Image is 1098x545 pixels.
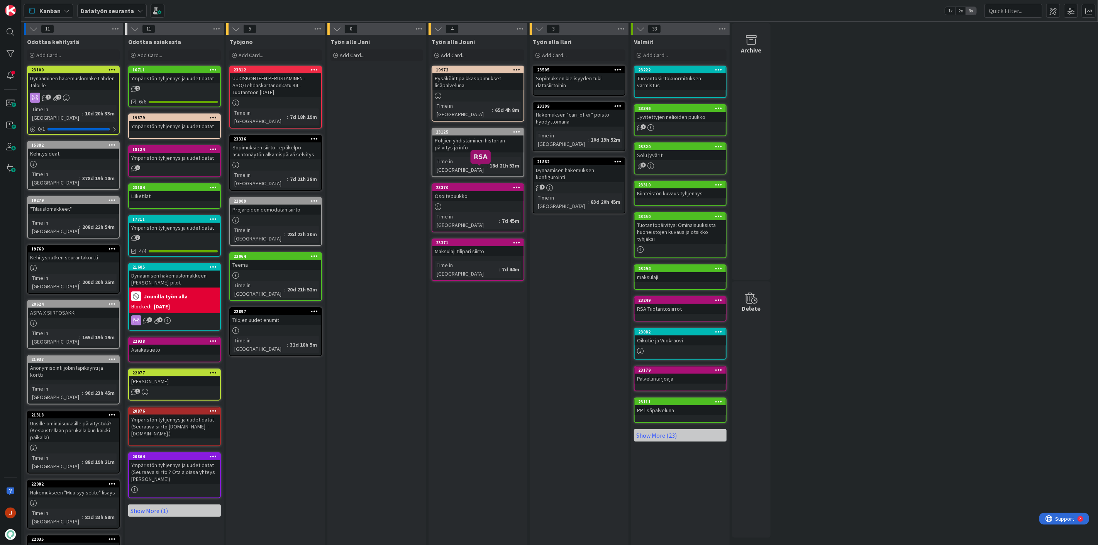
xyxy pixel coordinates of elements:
div: Blocked: [131,303,151,311]
span: 1 [135,165,140,170]
div: 19279"Tilauslomakkeet" [28,197,119,214]
div: 23371 [432,239,524,246]
div: Time in [GEOGRAPHIC_DATA] [232,108,287,125]
div: 17711 [132,217,220,222]
div: 23505 [537,67,625,73]
div: 22909Projareiden demodatan siirto [230,198,321,215]
div: Time in [GEOGRAPHIC_DATA] [232,281,284,298]
span: : [82,513,83,521]
div: Anonymisointi jobin läpikäynti ja kortti [28,363,119,380]
div: 23249 [635,297,726,304]
a: 23505Sopimuksen kielisyyden tuki datasiirtoihin [533,66,625,96]
span: : [588,135,589,144]
div: Ympäristön tyhjennys ja uudet datat [129,121,220,131]
span: 5 [243,24,256,34]
div: Time in [GEOGRAPHIC_DATA] [536,193,588,210]
div: Time in [GEOGRAPHIC_DATA] [536,131,588,148]
div: 20864Ympäristön tyhjennys ja uudet datat (Seuraava siirto ? Ota ajoissa yhteys [PERSON_NAME]) [129,453,220,484]
span: : [79,223,80,231]
input: Quick Filter... [984,4,1042,18]
div: 22082 [28,481,119,487]
div: 23310 [635,181,726,188]
div: 23125 [436,129,524,135]
div: 20876Ympäristön tyhjennys ja uudet datat (Seuraava siirto [DOMAIN_NAME]. - [DOMAIN_NAME].) [129,408,220,438]
span: 3 [641,162,646,168]
div: 23249 [638,298,726,303]
div: 23336 [234,136,321,142]
div: Time in [GEOGRAPHIC_DATA] [30,170,79,187]
div: 23064Teema [230,253,321,270]
span: : [82,458,83,466]
div: 23111PP lisäpalveluna [635,398,726,415]
div: 21937 [31,357,119,362]
div: UUDISKOHTEEN PERUSTAMINEN - ASO/Tehdaskartanonkatu 34 - Tuotantoon [DATE] [230,73,321,97]
span: Add Card... [137,52,162,59]
div: 15882 [28,142,119,149]
div: 23320Solu jyvärit [635,143,726,160]
div: 20624 [28,301,119,308]
div: 21862 [534,158,625,165]
div: 23309Hakemuksen "can_offer" poisto hyödyttömänä [534,103,625,127]
a: 21605Dynaamisen hakemuslomakkeen [PERSON_NAME]-pilotJounilla työn allaBlocked:[DATE] [128,263,221,331]
div: Asiakastieto [129,345,220,355]
div: 23111 [638,399,726,405]
div: 22082 [31,481,119,487]
div: Time in [GEOGRAPHIC_DATA] [435,261,499,278]
div: 21605Dynaamisen hakemuslomakkeen [PERSON_NAME]-pilot [129,264,220,288]
div: 18124 [129,146,220,153]
div: Oikotie ja Vuokraovi [635,335,726,345]
span: 0 / 1 [38,125,45,133]
span: Add Card... [542,52,567,59]
div: [PERSON_NAME] [129,376,220,386]
div: 7d 21h 38m [288,175,319,183]
div: 23312UUDISKOHTEEN PERUSTAMINEN - ASO/Tehdaskartanonkatu 34 - Tuotantoon [DATE] [230,66,321,97]
span: 2x [956,7,966,15]
div: 22897 [230,308,321,315]
div: Ympäristön tyhjennys ja uudet datat [129,223,220,233]
a: 23312UUDISKOHTEEN PERUSTAMINEN - ASO/Tehdaskartanonkatu 34 - Tuotantoon [DATE]Time in [GEOGRAPHIC... [229,66,322,129]
div: Time in [GEOGRAPHIC_DATA] [30,454,82,471]
div: 22077 [129,369,220,376]
span: Support [16,1,35,10]
span: 2 [135,86,140,91]
div: 18d 21h 53m [488,161,521,170]
div: maksulaji [635,272,726,282]
div: 19879 [129,114,220,121]
div: 23309 [534,103,625,110]
div: 23179 [638,367,726,373]
div: 19769 [31,246,119,252]
div: 81d 23h 58m [83,513,117,521]
span: : [287,113,288,121]
a: 16711Ympäristön tyhjennys ja uudet datat6/6 [128,66,221,107]
div: 21862Dynaamisen hakemuksen konfigurointi [534,158,625,182]
div: 20864 [132,454,220,459]
div: 17711Ympäristön tyhjennys ja uudet datat [129,216,220,233]
div: 22077 [132,370,220,376]
div: 19972 [432,66,524,73]
div: Time in [GEOGRAPHIC_DATA] [30,105,82,122]
div: Kehitysputken seurantakortti [28,252,119,262]
div: 378d 19h 10m [80,174,117,183]
span: : [486,161,488,170]
div: 23346 [638,106,726,111]
a: Show More (1) [128,504,221,517]
div: 10d 20h 33m [83,109,117,118]
div: Solu jyvärit [635,150,726,160]
div: 19879 [132,115,220,120]
div: Dynaaminen hakemuslomake Lahden Taloille [28,73,119,90]
b: Jounilla työn alla [144,294,188,299]
div: Time in [GEOGRAPHIC_DATA] [435,157,486,174]
a: 23370OsoitepuukkoTime in [GEOGRAPHIC_DATA]:7d 45m [432,183,524,232]
div: Maksulaji tilipari siirto [432,246,524,256]
div: 23371Maksulaji tilipari siirto [432,239,524,256]
div: 22909 [234,198,321,204]
a: 23249RSA Tuotantosiirrot [634,296,727,322]
div: 23222 [635,66,726,73]
div: ASPA X SIIRTOSAKKI [28,308,119,318]
div: 20876 [129,408,220,415]
div: 23371 [436,240,524,245]
div: Pohjien yhdistäminen historian päivitys ja info [432,135,524,152]
span: : [284,285,285,294]
div: 22035 [28,536,119,543]
span: Add Card... [441,52,466,59]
